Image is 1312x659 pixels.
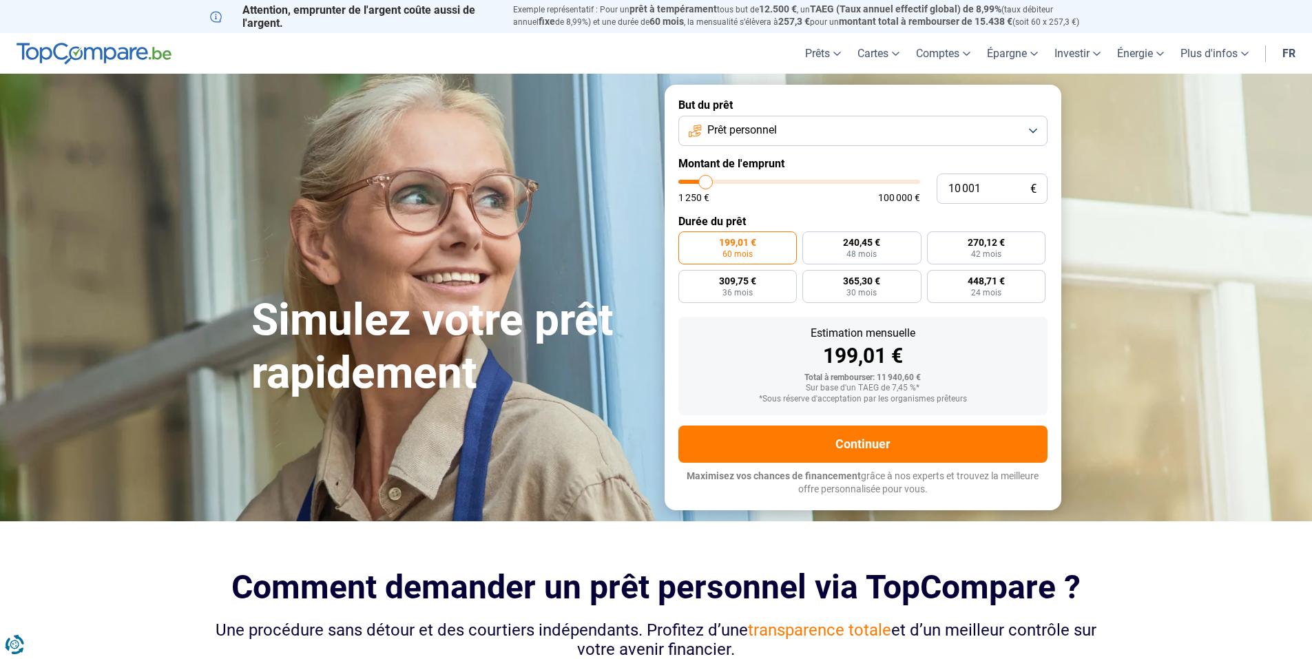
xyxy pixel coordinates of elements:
div: *Sous réserve d'acceptation par les organismes prêteurs [689,395,1037,404]
label: Montant de l'emprunt [678,157,1048,170]
p: grâce à nos experts et trouvez la meilleure offre personnalisée pour vous. [678,470,1048,496]
p: Attention, emprunter de l'argent coûte aussi de l'argent. [210,3,497,30]
span: 257,3 € [778,16,810,27]
a: Épargne [979,33,1046,74]
label: Durée du prêt [678,215,1048,228]
span: € [1030,183,1037,195]
span: montant total à rembourser de 15.438 € [839,16,1012,27]
p: Exemple représentatif : Pour un tous but de , un (taux débiteur annuel de 8,99%) et une durée de ... [513,3,1103,28]
img: TopCompare [17,43,171,65]
span: 100 000 € [878,193,920,202]
span: 24 mois [971,289,1001,297]
span: Maximisez vos chances de financement [687,470,861,481]
span: transparence totale [748,620,891,640]
span: 270,12 € [968,238,1005,247]
button: Prêt personnel [678,116,1048,146]
a: Prêts [797,33,849,74]
span: 36 mois [722,289,753,297]
span: prêt à tempérament [629,3,717,14]
h1: Simulez votre prêt rapidement [251,294,648,400]
span: 448,71 € [968,276,1005,286]
a: Comptes [908,33,979,74]
button: Continuer [678,426,1048,463]
a: Investir [1046,33,1109,74]
span: 199,01 € [719,238,756,247]
span: 365,30 € [843,276,880,286]
span: fixe [539,16,555,27]
span: Prêt personnel [707,123,777,138]
h2: Comment demander un prêt personnel via TopCompare ? [210,568,1103,606]
span: 60 mois [649,16,684,27]
span: 42 mois [971,250,1001,258]
div: 199,01 € [689,346,1037,366]
a: Plus d'infos [1172,33,1257,74]
div: Total à rembourser: 11 940,60 € [689,373,1037,383]
span: 1 250 € [678,193,709,202]
span: 309,75 € [719,276,756,286]
span: 12.500 € [759,3,797,14]
span: TAEG (Taux annuel effectif global) de 8,99% [810,3,1001,14]
div: Estimation mensuelle [689,328,1037,339]
a: Énergie [1109,33,1172,74]
span: 48 mois [846,250,877,258]
span: 240,45 € [843,238,880,247]
a: Cartes [849,33,908,74]
label: But du prêt [678,98,1048,112]
div: Sur base d'un TAEG de 7,45 %* [689,384,1037,393]
span: 30 mois [846,289,877,297]
a: fr [1274,33,1304,74]
span: 60 mois [722,250,753,258]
